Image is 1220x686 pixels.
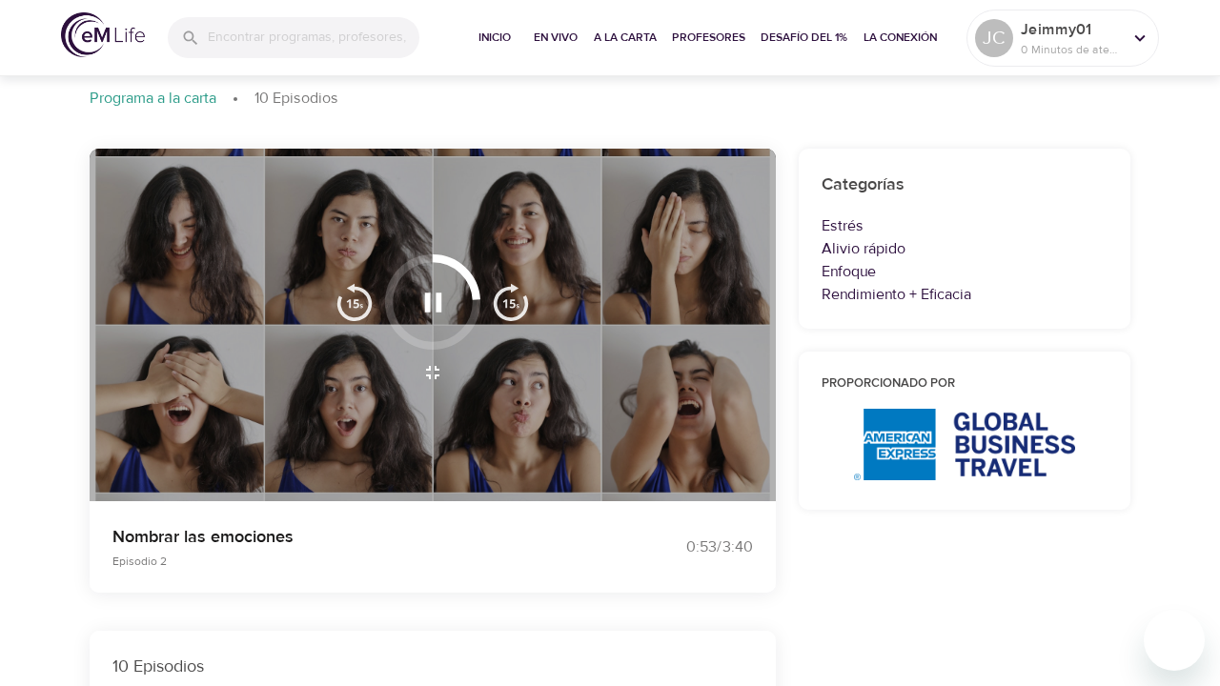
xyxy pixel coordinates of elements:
span: Profesores [672,28,745,48]
h6: Categorías [822,171,1108,199]
p: Jeimmy01 [1021,18,1122,41]
nav: breadcrumb [90,88,1130,111]
span: La Conexión [864,28,937,48]
img: 15s_next.svg [492,283,530,321]
p: Programa a la carta [90,88,216,110]
img: logo [61,12,145,57]
img: AmEx%20GBT%20logo.png [854,409,1074,480]
p: 10 Episodios [112,654,753,679]
p: Nombrar las emociones [112,524,587,550]
p: Episodio 2 [112,553,587,570]
span: A la carta [594,28,657,48]
p: Rendimiento + Eficacia [822,283,1108,306]
p: 10 Episodios [254,88,338,110]
p: Enfoque [822,260,1108,283]
span: Inicio [472,28,518,48]
p: 0 Minutos de atención [1021,41,1122,58]
h6: Proporcionado por [822,374,1108,394]
img: 15s_prev.svg [335,283,374,321]
span: En vivo [533,28,579,48]
iframe: Button to launch messaging window [1144,610,1205,671]
p: Alivio rápido [822,237,1108,260]
div: 0:53 / 3:40 [610,536,753,558]
input: Encontrar programas, profesores, etc... [208,17,419,58]
div: JC [975,19,1013,57]
span: Desafío del 1% [761,28,848,48]
p: Estrés [822,214,1108,237]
